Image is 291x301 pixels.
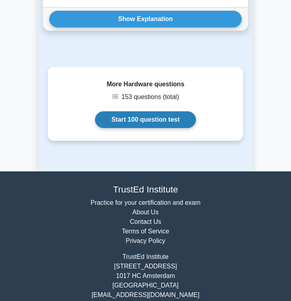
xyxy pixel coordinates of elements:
[38,252,253,300] div: TrustEd Institute [STREET_ADDRESS] 1017 HC Amsterdam [GEOGRAPHIC_DATA] [EMAIL_ADDRESS][DOMAIN_NAME]
[126,237,165,244] a: Privacy Policy
[91,199,201,206] a: Practice for your certification and exam
[95,111,196,128] a: Start 100 question test
[130,218,161,225] a: Contact Us
[49,11,242,27] button: Show Explanation
[43,184,248,195] h4: TrustEd Institute
[122,228,169,235] a: Terms of Service
[132,209,159,216] a: About Us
